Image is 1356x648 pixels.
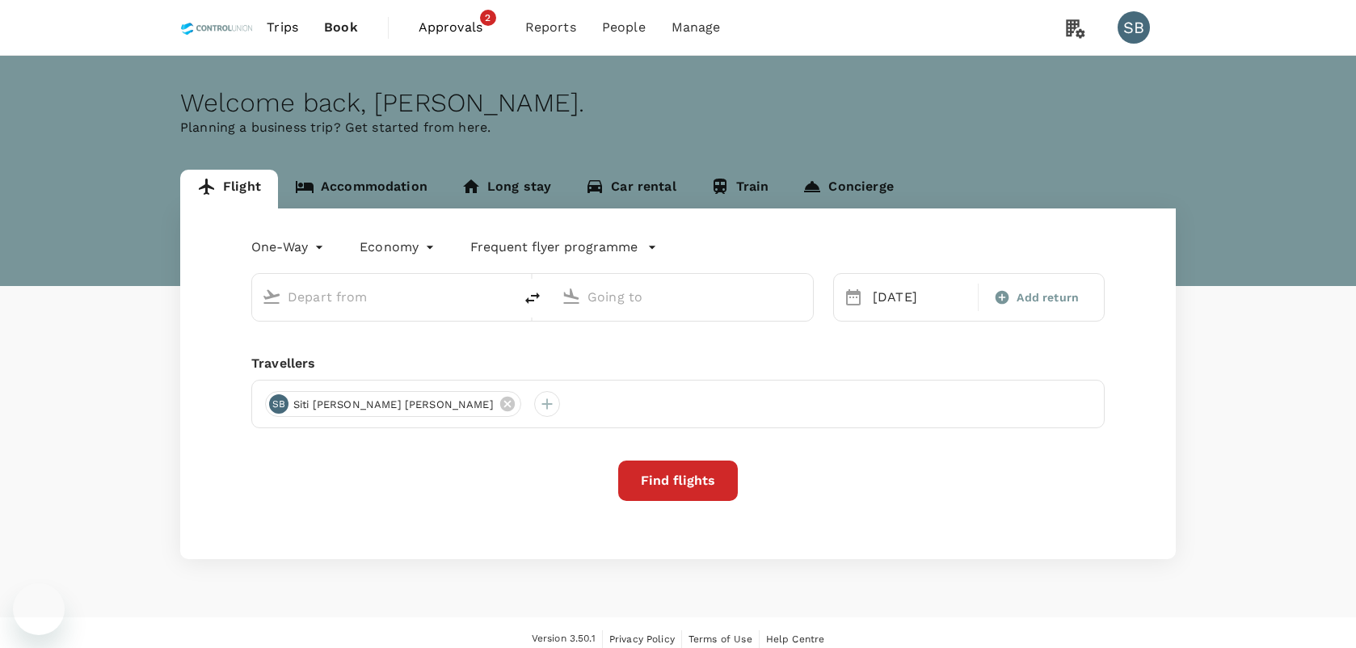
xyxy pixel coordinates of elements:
span: Trips [267,18,298,37]
span: Book [324,18,358,37]
span: Manage [672,18,721,37]
div: Economy [360,234,438,260]
button: Find flights [618,461,738,501]
a: Privacy Policy [609,630,675,648]
a: Concierge [785,170,910,208]
span: Approvals [419,18,499,37]
p: Planning a business trip? Get started from here. [180,118,1176,137]
span: Version 3.50.1 [532,631,596,647]
a: Terms of Use [689,630,752,648]
div: SBSiti [PERSON_NAME] [PERSON_NAME] [265,391,521,417]
a: Flight [180,170,278,208]
div: SB [269,394,288,414]
span: 2 [480,10,496,26]
span: People [602,18,646,37]
div: [DATE] [866,281,975,313]
button: Open [802,295,805,298]
span: Help Centre [766,633,825,645]
div: Travellers [251,354,1105,373]
img: Control Union Malaysia Sdn. Bhd. [180,10,254,45]
span: Privacy Policy [609,633,675,645]
p: Frequent flyer programme [470,238,638,257]
a: Car rental [568,170,693,208]
span: Reports [525,18,576,37]
div: SB [1118,11,1150,44]
button: Frequent flyer programme [470,238,657,257]
a: Help Centre [766,630,825,648]
div: One-Way [251,234,327,260]
div: Welcome back , [PERSON_NAME] . [180,88,1176,118]
span: Terms of Use [689,633,752,645]
span: Siti [PERSON_NAME] [PERSON_NAME] [284,397,503,413]
a: Long stay [444,170,568,208]
span: Add return [1017,289,1079,306]
a: Train [693,170,786,208]
a: Accommodation [278,170,444,208]
button: Open [502,295,505,298]
button: delete [513,279,552,318]
input: Going to [587,284,779,309]
iframe: Button to launch messaging window [13,583,65,635]
input: Depart from [288,284,479,309]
